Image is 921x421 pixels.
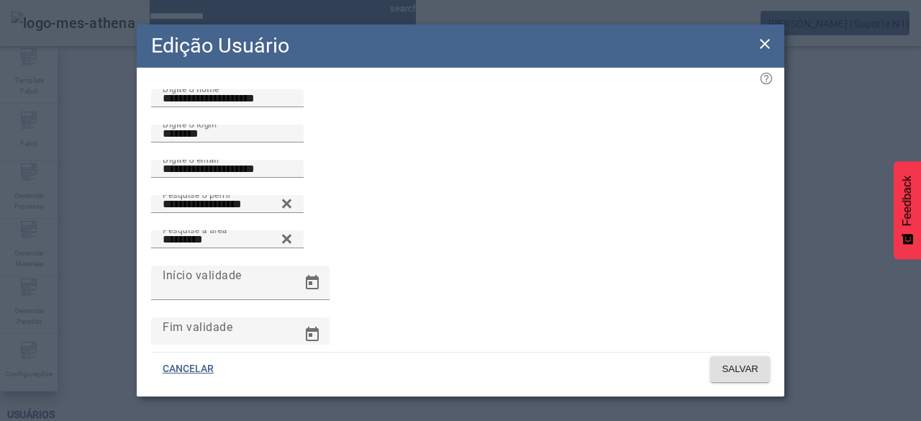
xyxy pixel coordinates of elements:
[163,231,292,248] input: Number
[901,176,914,226] span: Feedback
[722,362,758,376] span: SALVAR
[163,119,217,129] mat-label: Digite o login
[295,266,330,300] button: Open calendar
[163,225,227,235] mat-label: Pesquise a área
[151,30,289,61] h2: Edição Usuário
[163,154,219,164] mat-label: Digite o email
[163,362,214,376] span: CANCELAR
[163,320,232,333] mat-label: Fim validade
[151,356,225,382] button: CANCELAR
[894,161,921,259] button: Feedback - Mostrar pesquisa
[163,196,292,213] input: Number
[163,268,242,281] mat-label: Início validade
[710,356,770,382] button: SALVAR
[163,189,230,199] mat-label: Pesquise o perfil
[295,317,330,352] button: Open calendar
[163,83,219,94] mat-label: Digite o nome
